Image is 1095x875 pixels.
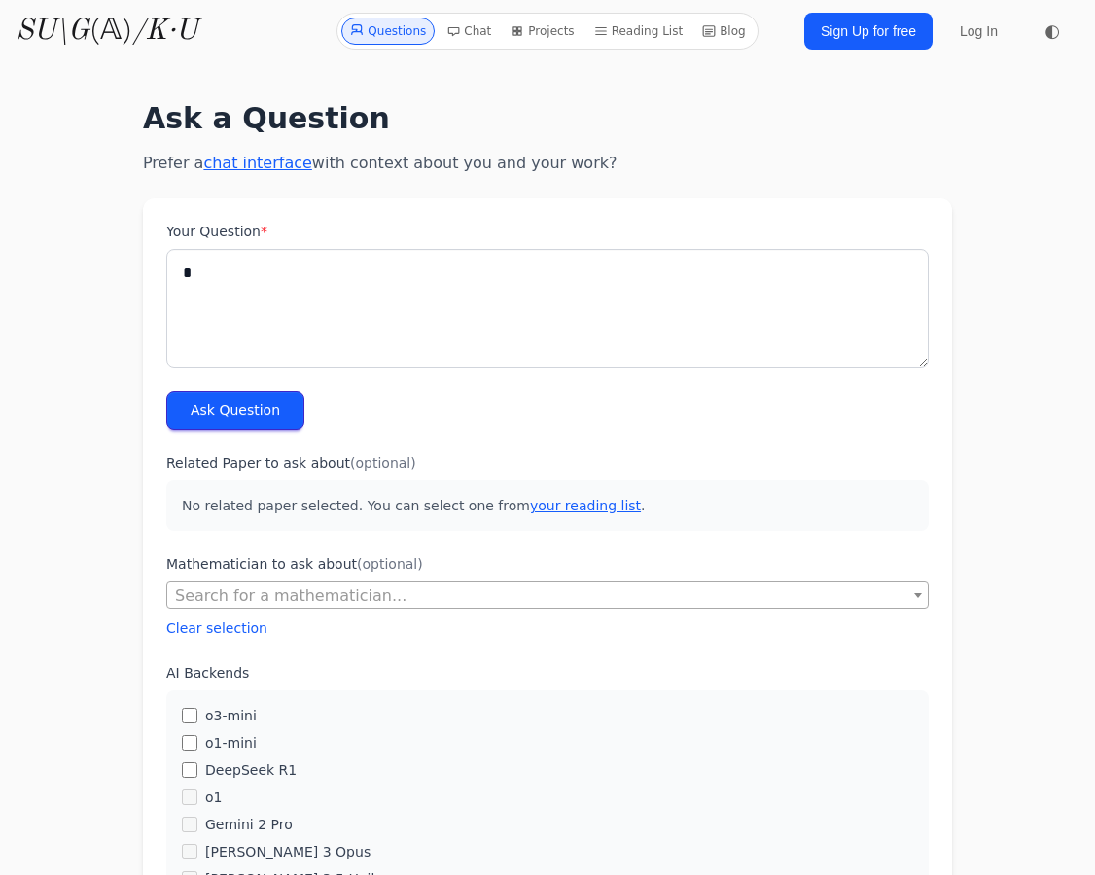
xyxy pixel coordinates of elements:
button: Ask Question [166,391,304,430]
label: Mathematician to ask about [166,554,929,574]
a: chat interface [203,154,311,172]
p: Prefer a with context about you and your work? [143,152,952,175]
a: Projects [503,17,582,45]
h1: Ask a Question [143,101,952,136]
label: Gemini 2 Pro [205,815,293,834]
button: ◐ [1033,12,1072,51]
a: Blog [694,17,754,45]
label: [PERSON_NAME] 3 Opus [205,842,371,861]
span: ◐ [1044,22,1060,40]
p: No related paper selected. You can select one from . [166,480,929,531]
a: Log In [948,14,1009,49]
label: o1 [205,787,222,807]
span: Search for a mathematician... [167,582,928,610]
span: Search for a mathematician... [175,586,406,605]
a: Questions [341,17,435,45]
label: o1-mini [205,733,257,752]
button: Clear selection [166,618,267,638]
a: Sign Up for free [804,13,933,50]
label: AI Backends [166,663,929,682]
span: (optional) [350,455,416,471]
label: Related Paper to ask about [166,453,929,472]
span: Search for a mathematician... [166,581,929,609]
i: SU\G [16,17,89,46]
label: o3-mini [205,706,257,725]
a: Chat [439,17,499,45]
a: SU\G(𝔸)/K·U [16,14,197,49]
a: Reading List [586,17,691,45]
span: (optional) [357,556,423,572]
label: Your Question [166,222,929,241]
label: DeepSeek R1 [205,760,297,780]
a: your reading list [530,498,641,513]
i: /K·U [132,17,197,46]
